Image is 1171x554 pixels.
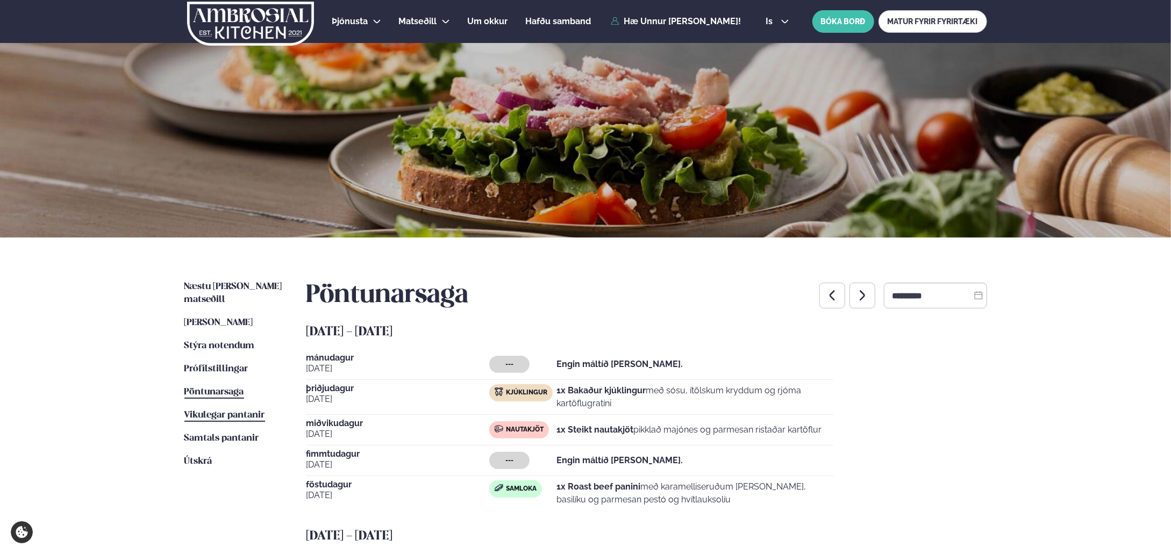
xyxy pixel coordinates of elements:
strong: 1x Roast beef panini [556,481,640,492]
strong: 1x Bakaður kjúklingur [556,385,646,395]
span: mánudagur [306,354,489,362]
span: Kjúklingur [506,388,547,397]
span: Um okkur [468,16,508,26]
a: Vikulegar pantanir [184,409,265,422]
span: Pöntunarsaga [184,387,244,397]
strong: Engin máltíð [PERSON_NAME]. [556,359,683,369]
span: Prófílstillingar [184,364,248,373]
button: is [757,17,797,26]
a: Stýra notendum [184,340,255,352]
a: Samtals pantanir [184,432,259,445]
span: fimmtudagur [306,450,489,458]
span: Næstu [PERSON_NAME] matseðill [184,282,282,304]
span: [DATE] [306,458,489,471]
span: [DATE] [306,428,489,441]
a: Hæ Unnur [PERSON_NAME]! [611,17,741,26]
p: með sósu, ítölskum kryddum og rjóma kartöflugratíni [556,384,833,410]
span: [DATE] [306,393,489,406]
a: Prófílstillingar [184,363,248,376]
span: is [766,17,776,26]
span: Þjónusta [332,16,368,26]
a: Um okkur [468,15,508,28]
span: Samloka [506,485,537,493]
span: þriðjudagur [306,384,489,393]
span: Útskrá [184,457,212,466]
strong: 1x Steikt nautakjöt [556,425,633,435]
span: [DATE] [306,362,489,375]
span: Stýra notendum [184,341,255,350]
span: föstudagur [306,480,489,489]
img: sandwich-new-16px.svg [495,484,503,492]
span: Hafðu samband [526,16,591,26]
strong: Engin máltíð [PERSON_NAME]. [556,455,683,465]
a: Hafðu samband [526,15,591,28]
img: beef.svg [495,425,503,433]
button: BÓKA BORÐ [812,10,874,33]
p: pikklað majónes og parmesan ristaðar kartöflur [556,423,822,436]
h5: [DATE] - [DATE] [306,323,987,341]
span: [DATE] [306,489,489,502]
span: [PERSON_NAME] [184,318,253,327]
a: [PERSON_NAME] [184,316,253,329]
a: MATUR FYRIR FYRIRTÆKI [879,10,987,33]
h2: Pöntunarsaga [306,280,469,311]
p: með karamelliseruðum [PERSON_NAME], basilíku og parmesan pestó og hvítlauksolíu [556,480,833,506]
a: Matseðill [399,15,437,28]
span: miðvikudagur [306,419,489,428]
img: chicken.svg [495,387,503,396]
span: Matseðill [399,16,437,26]
span: --- [505,360,513,369]
a: Þjónusta [332,15,368,28]
h5: [DATE] - [DATE] [306,528,987,545]
a: Næstu [PERSON_NAME] matseðill [184,280,285,306]
a: Útskrá [184,455,212,468]
span: --- [505,456,513,465]
a: Pöntunarsaga [184,386,244,399]
a: Cookie settings [11,521,33,543]
span: Samtals pantanir [184,434,259,443]
span: Nautakjöt [506,426,544,434]
span: Vikulegar pantanir [184,411,265,420]
img: logo [187,2,315,46]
